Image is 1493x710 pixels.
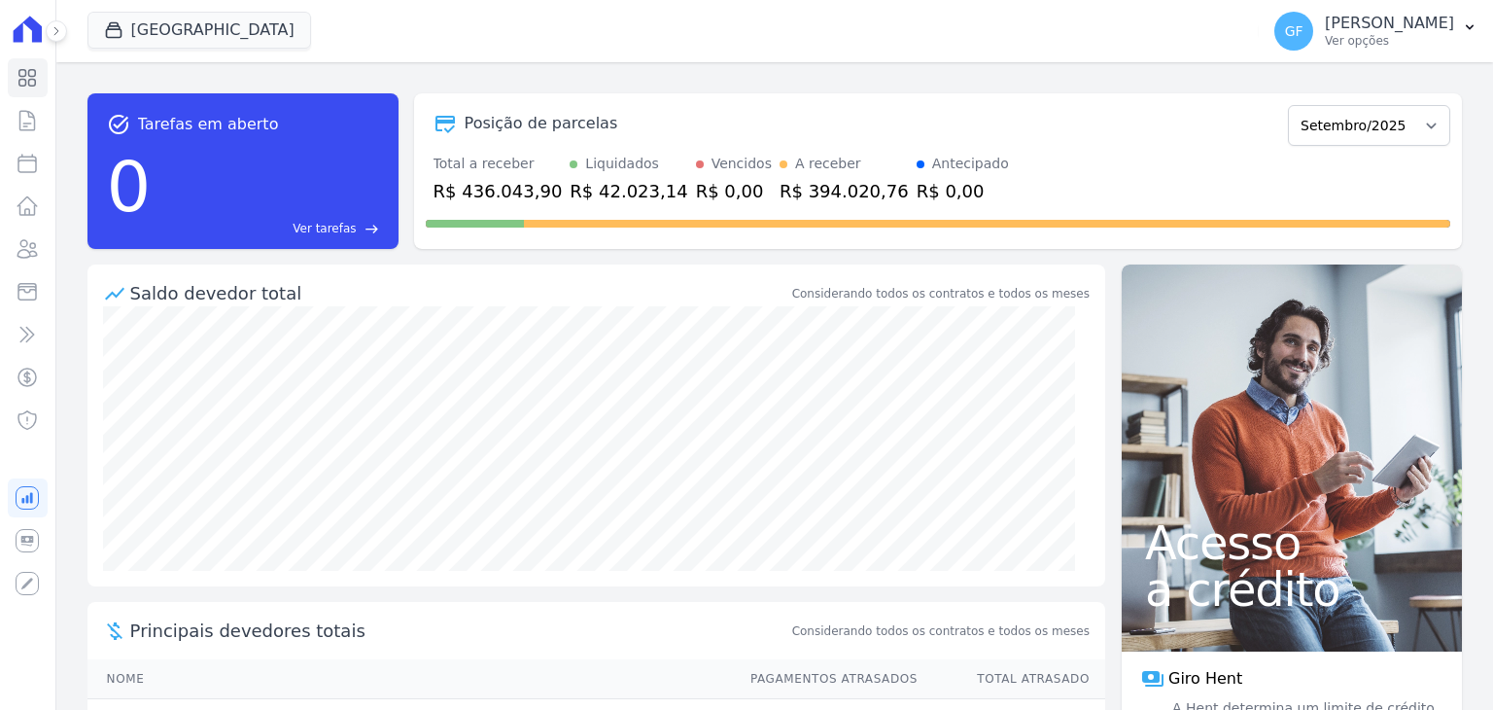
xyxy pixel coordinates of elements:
div: Saldo devedor total [130,280,788,306]
span: Giro Hent [1168,667,1242,691]
div: Total a receber [434,154,563,174]
div: Posição de parcelas [465,112,618,135]
th: Pagamentos Atrasados [732,659,919,699]
a: Ver tarefas east [158,220,378,237]
th: Total Atrasado [919,659,1105,699]
div: R$ 436.043,90 [434,178,563,204]
div: Considerando todos os contratos e todos os meses [792,285,1090,302]
div: Vencidos [712,154,772,174]
button: GF [PERSON_NAME] Ver opções [1259,4,1493,58]
p: [PERSON_NAME] [1325,14,1454,33]
div: A receber [795,154,861,174]
div: R$ 0,00 [696,178,772,204]
span: east [365,222,379,236]
p: Ver opções [1325,33,1454,49]
div: 0 [107,136,152,237]
span: Acesso [1145,519,1439,566]
span: Considerando todos os contratos e todos os meses [792,622,1090,640]
th: Nome [87,659,732,699]
span: Tarefas em aberto [138,113,279,136]
div: Antecipado [932,154,1009,174]
div: R$ 42.023,14 [570,178,687,204]
div: Liquidados [585,154,659,174]
span: Principais devedores totais [130,618,788,644]
div: R$ 0,00 [917,178,1009,204]
span: GF [1285,24,1303,38]
span: Ver tarefas [293,220,356,237]
button: [GEOGRAPHIC_DATA] [87,12,311,49]
div: R$ 394.020,76 [780,178,909,204]
span: task_alt [107,113,130,136]
span: a crédito [1145,566,1439,613]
